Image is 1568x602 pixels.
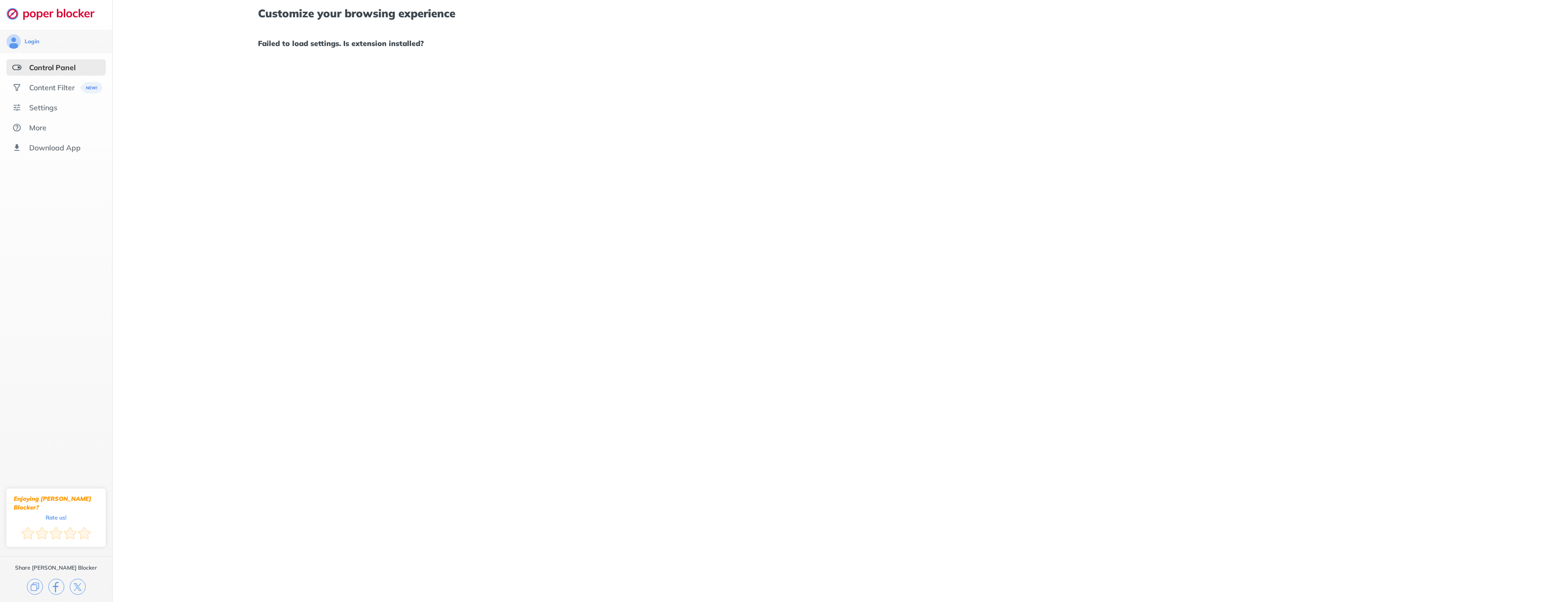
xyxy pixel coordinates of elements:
[15,564,97,571] div: Share [PERSON_NAME] Blocker
[14,494,98,512] div: Enjoying [PERSON_NAME] Blocker?
[12,83,21,92] img: social.svg
[12,63,21,72] img: features-selected.svg
[12,123,21,132] img: about.svg
[6,34,21,49] img: avatar.svg
[29,143,81,152] div: Download App
[29,83,75,92] div: Content Filter
[46,515,67,520] div: Rate us!
[258,7,1422,19] h1: Customize your browsing experience
[48,579,64,595] img: facebook.svg
[29,103,57,112] div: Settings
[25,38,39,45] div: Login
[80,82,103,93] img: menuBanner.svg
[6,7,104,20] img: logo-webpage.svg
[70,579,86,595] img: x.svg
[258,37,1422,49] h1: Failed to load settings. Is extension installed?
[12,143,21,152] img: download-app.svg
[12,103,21,112] img: settings.svg
[27,579,43,595] img: copy.svg
[29,123,46,132] div: More
[29,63,76,72] div: Control Panel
